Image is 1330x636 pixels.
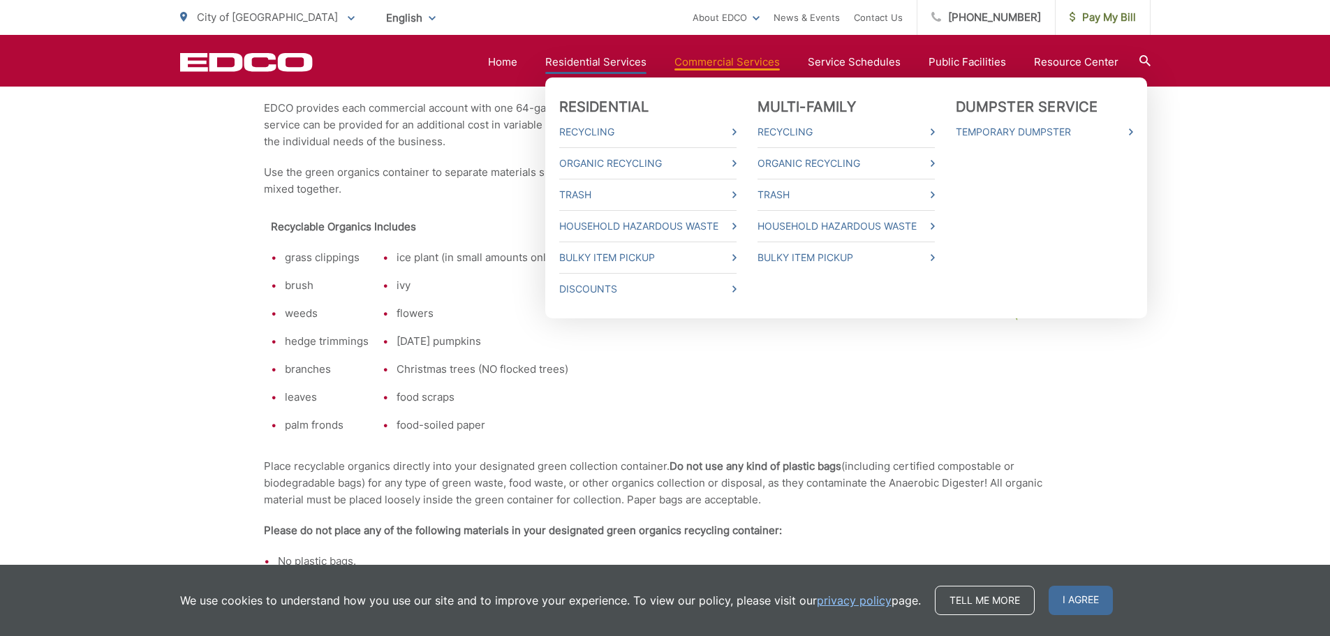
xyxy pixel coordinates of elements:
[197,10,338,24] span: City of [GEOGRAPHIC_DATA]
[956,98,1098,115] a: Dumpster Service
[285,249,369,266] li: grass clippings
[264,164,1067,198] p: Use the green organics container to separate materials such as landscape and pruning waste, nonha...
[264,524,782,537] strong: Please do not place any of the following materials in your designated green organics recycling co...
[758,124,935,140] a: Recycling
[693,9,760,26] a: About EDCO
[180,52,313,72] a: EDCD logo. Return to the homepage.
[559,124,737,140] a: Recycling
[559,186,737,203] a: Trash
[1034,54,1118,71] a: Resource Center
[397,389,626,406] li: food scraps
[285,305,369,322] li: weeds
[397,333,626,350] li: [DATE] pumpkins
[376,6,446,30] span: English
[808,54,901,71] a: Service Schedules
[397,361,626,378] li: Christmas trees (NO flocked trees)
[929,54,1006,71] a: Public Facilities
[285,333,369,350] li: hedge trimmings
[817,592,892,609] a: privacy policy
[854,9,903,26] a: Contact Us
[758,218,935,235] a: Household Hazardous Waste
[180,592,921,609] p: We use cookies to understand how you use our site and to improve your experience. To view our pol...
[271,220,416,233] strong: Recyclable Organics Includes
[285,277,369,294] li: brush
[397,305,626,322] li: flowers
[488,54,517,71] a: Home
[758,249,935,266] a: Bulky Item Pickup
[285,389,369,406] li: leaves
[758,98,856,115] a: Multi-Family
[1049,586,1113,615] span: I agree
[774,9,840,26] a: News & Events
[278,553,1067,570] li: No plastic bags.
[285,361,369,378] li: branches
[397,249,626,266] li: ice plant (in small amounts only due to weight)
[559,218,737,235] a: Household Hazardous Waste
[674,54,780,71] a: Commercial Services
[264,100,1067,150] p: EDCO provides each commercial account with one 64-gallon organics cart for the weekly collection ...
[545,54,646,71] a: Residential Services
[397,417,626,434] li: food-soiled paper
[264,458,1067,508] p: Place recyclable organics directly into your designated green collection container. (including ce...
[1070,9,1136,26] span: Pay My Bill
[559,249,737,266] a: Bulky Item Pickup
[758,186,935,203] a: Trash
[559,155,737,172] a: Organic Recycling
[956,124,1133,140] a: Temporary Dumpster
[758,155,935,172] a: Organic Recycling
[559,98,649,115] a: Residential
[559,281,737,297] a: Discounts
[670,459,841,473] strong: Do not use any kind of plastic bags
[397,277,626,294] li: ivy
[935,586,1035,615] a: Tell me more
[285,417,369,434] li: palm fronds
